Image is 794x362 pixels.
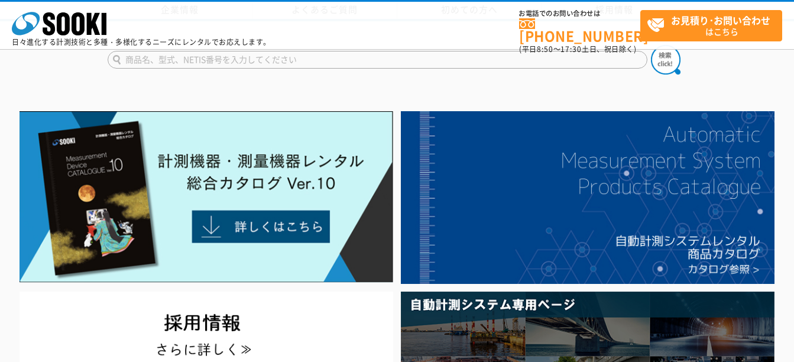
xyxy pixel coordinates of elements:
span: 8:50 [537,44,553,54]
img: btn_search.png [651,45,680,75]
a: お見積り･お問い合わせはこちら [640,10,782,41]
span: はこちら [647,11,782,40]
input: 商品名、型式、NETIS番号を入力してください [108,51,647,69]
a: [PHONE_NUMBER] [519,18,640,43]
p: 日々進化する計測技術と多種・多様化するニーズにレンタルでお応えします。 [12,38,271,46]
img: Catalog Ver10 [20,111,393,283]
strong: お見積り･お問い合わせ [671,13,770,27]
img: 自動計測システムカタログ [401,111,774,284]
span: (平日 ～ 土日、祝日除く) [519,44,636,54]
span: 17:30 [560,44,582,54]
span: お電話でのお問い合わせは [519,10,640,17]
